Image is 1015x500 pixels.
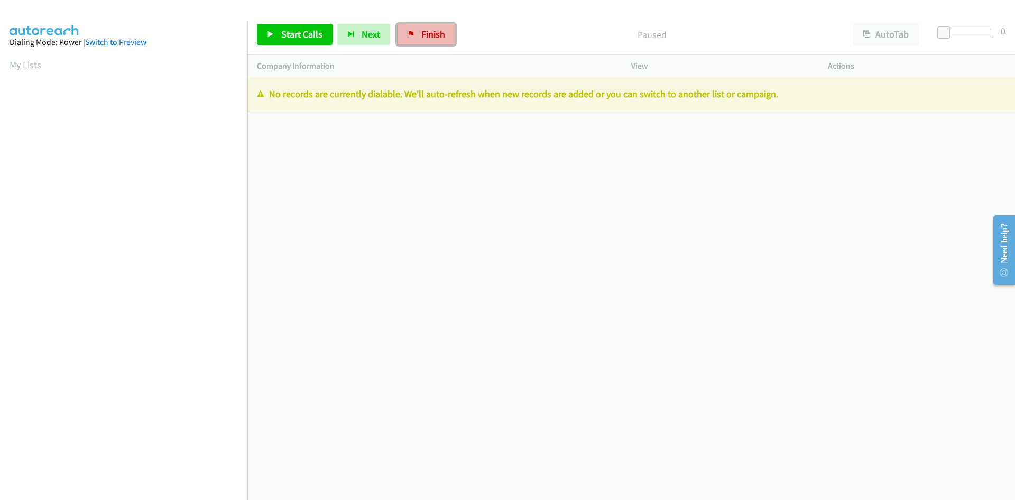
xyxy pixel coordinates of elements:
p: Actions [828,60,1005,72]
p: Paused [469,28,834,42]
span: Start Calls [281,28,322,40]
span: Finish [421,28,445,40]
div: 0 [1001,24,1005,38]
span: Next [362,28,380,40]
iframe: Resource Center [984,208,1015,292]
a: Finish [397,24,455,45]
div: Dialing Mode: Power | [10,36,238,49]
p: View [631,60,809,72]
button: AutoTab [853,24,919,45]
a: Switch to Preview [85,37,146,47]
a: My Lists [10,59,41,71]
a: Start Calls [257,24,333,45]
div: Delay between calls (in seconds) [943,29,991,37]
p: No records are currently dialable. We'll auto-refresh when new records are added or you can switc... [257,87,1005,101]
p: Company Information [257,60,612,72]
button: Next [337,24,390,45]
